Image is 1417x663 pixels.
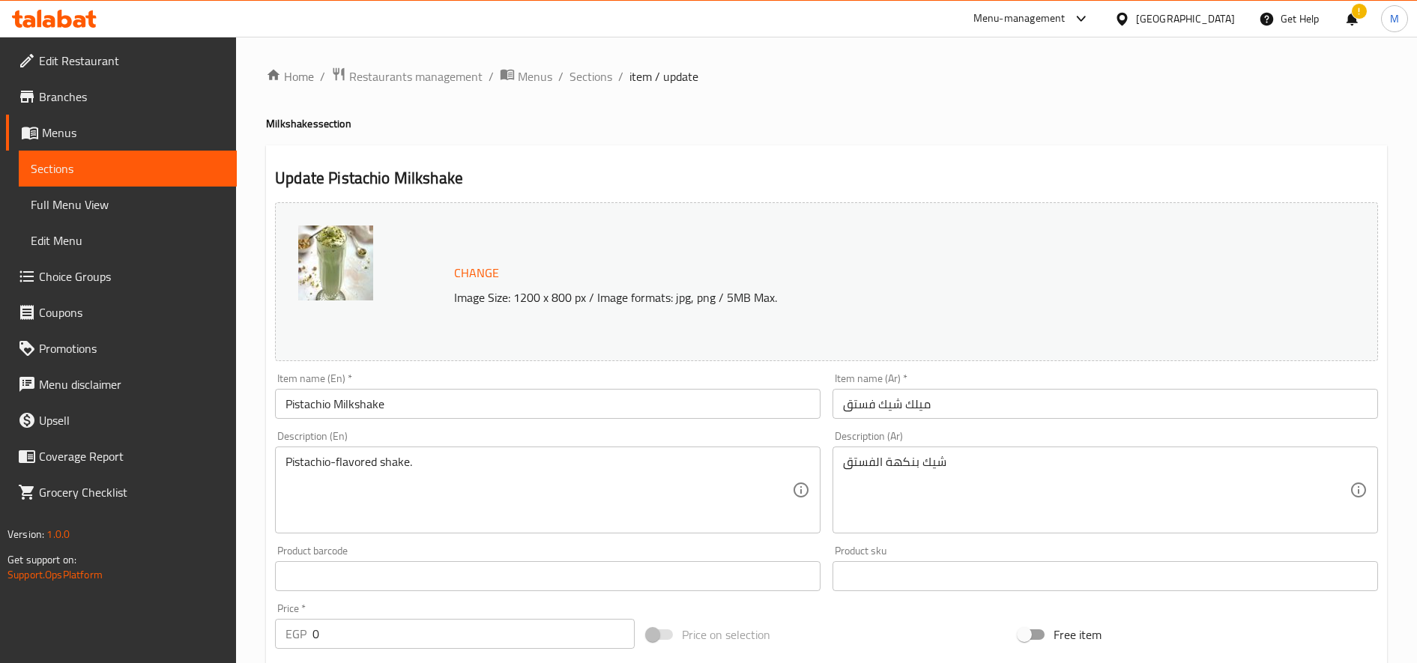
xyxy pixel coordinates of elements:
span: Branches [39,88,225,106]
h2: Update Pistachio Milkshake [275,167,1378,190]
a: Edit Menu [19,222,237,258]
div: [GEOGRAPHIC_DATA] [1136,10,1235,27]
span: Change [454,262,499,284]
a: Home [266,67,314,85]
img: PISTACHIO638914639979591043.jpg [298,225,373,300]
span: Choice Groups [39,267,225,285]
li: / [558,67,564,85]
a: Menu disclaimer [6,366,237,402]
input: Enter name En [275,389,821,419]
a: Choice Groups [6,258,237,294]
input: Please enter price [312,619,635,649]
a: Coverage Report [6,438,237,474]
a: Sections [569,67,612,85]
a: Menus [6,115,237,151]
button: Change [448,258,505,288]
a: Promotions [6,330,237,366]
span: Menu disclaimer [39,375,225,393]
li: / [320,67,325,85]
input: Enter name Ar [833,389,1378,419]
textarea: شيك بنكهة الفستق [843,455,1350,526]
span: 1.0.0 [46,524,70,544]
span: Coupons [39,303,225,321]
li: / [618,67,623,85]
a: Branches [6,79,237,115]
p: EGP [285,625,306,643]
a: Full Menu View [19,187,237,222]
div: Menu-management [973,10,1066,28]
span: Price on selection [682,626,770,644]
a: Upsell [6,402,237,438]
input: Please enter product sku [833,561,1378,591]
span: Edit Menu [31,231,225,249]
span: Menus [518,67,552,85]
span: M [1390,10,1399,27]
span: Upsell [39,411,225,429]
nav: breadcrumb [266,67,1387,86]
a: Edit Restaurant [6,43,237,79]
a: Grocery Checklist [6,474,237,510]
span: Free item [1054,626,1102,644]
a: Sections [19,151,237,187]
a: Menus [500,67,552,86]
span: Get support on: [7,550,76,569]
span: Sections [31,160,225,178]
a: Coupons [6,294,237,330]
p: Image Size: 1200 x 800 px / Image formats: jpg, png / 5MB Max. [448,288,1240,306]
textarea: Pistachio-flavored shake. [285,455,792,526]
h4: Milkshakes section [266,116,1387,131]
span: Full Menu View [31,196,225,214]
span: item / update [629,67,698,85]
a: Support.OpsPlatform [7,565,103,584]
span: Coverage Report [39,447,225,465]
span: Edit Restaurant [39,52,225,70]
span: Promotions [39,339,225,357]
span: Restaurants management [349,67,483,85]
a: Restaurants management [331,67,483,86]
span: Menus [42,124,225,142]
input: Please enter product barcode [275,561,821,591]
li: / [489,67,494,85]
span: Version: [7,524,44,544]
span: Grocery Checklist [39,483,225,501]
